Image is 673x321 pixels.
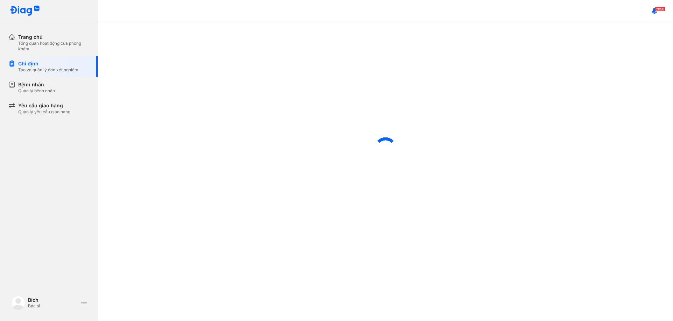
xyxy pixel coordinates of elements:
[18,60,78,67] div: Chỉ định
[10,6,40,16] img: logo
[18,102,70,109] div: Yêu cầu giao hàng
[28,297,78,303] div: Bích
[18,67,78,73] div: Tạo và quản lý đơn xét nghiệm
[28,303,78,309] div: Bác sĩ
[11,296,25,310] img: logo
[18,88,55,94] div: Quản lý bệnh nhân
[18,81,55,88] div: Bệnh nhân
[18,109,70,115] div: Quản lý yêu cầu giao hàng
[655,7,665,12] span: 2050
[18,34,90,41] div: Trang chủ
[18,41,90,52] div: Tổng quan hoạt động của phòng khám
